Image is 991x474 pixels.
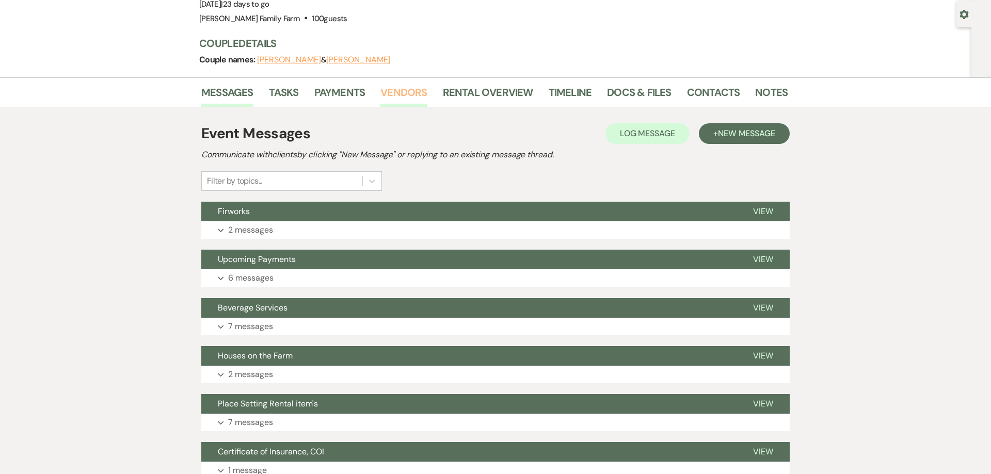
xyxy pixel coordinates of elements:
button: Certificate of Insurance, COI [201,443,737,462]
span: Certificate of Insurance, COI [218,447,324,457]
p: 2 messages [228,224,273,237]
span: 100 guests [312,14,347,24]
button: 6 messages [201,270,790,287]
span: View [753,399,773,410]
button: Place Setting Rental item's [201,395,737,414]
a: Vendors [380,85,427,107]
a: Notes [755,85,788,107]
a: Timeline [549,85,592,107]
span: View [753,447,773,457]
button: Houses on the Farm [201,347,737,366]
span: Firworks [218,206,250,217]
span: Houses on the Farm [218,351,293,362]
a: Docs & Files [607,85,671,107]
button: View [737,202,790,222]
h2: Communicate with clients by clicking "New Message" or replying to an existing message thread. [201,149,790,161]
span: Couple names: [199,55,257,66]
span: New Message [718,128,775,139]
button: View [737,347,790,366]
button: 2 messages [201,222,790,239]
button: Firworks [201,202,737,222]
button: Beverage Services [201,299,737,318]
button: 7 messages [201,414,790,432]
button: 2 messages [201,366,790,384]
p: 7 messages [228,416,273,430]
button: 7 messages [201,318,790,336]
span: Place Setting Rental item's [218,399,318,410]
button: Upcoming Payments [201,250,737,270]
button: Open lead details [960,9,969,19]
div: Filter by topics... [207,175,262,188]
p: 6 messages [228,272,274,285]
span: Log Message [620,128,675,139]
button: View [737,299,790,318]
a: Payments [314,85,365,107]
a: Contacts [687,85,740,107]
a: Rental Overview [443,85,533,107]
span: Beverage Services [218,303,287,314]
button: Log Message [605,124,690,144]
span: & [257,55,390,66]
button: [PERSON_NAME] [326,56,390,64]
button: View [737,250,790,270]
button: View [737,395,790,414]
span: Upcoming Payments [218,254,296,265]
h1: Event Messages [201,123,310,145]
p: 7 messages [228,320,273,334]
button: [PERSON_NAME] [257,56,321,64]
button: +New Message [699,124,790,144]
span: View [753,303,773,314]
a: Tasks [269,85,299,107]
span: View [753,254,773,265]
a: Messages [201,85,253,107]
span: [PERSON_NAME] Family Farm [199,14,300,24]
span: View [753,351,773,362]
h3: Couple Details [199,37,777,51]
button: View [737,443,790,462]
p: 2 messages [228,368,273,382]
span: View [753,206,773,217]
